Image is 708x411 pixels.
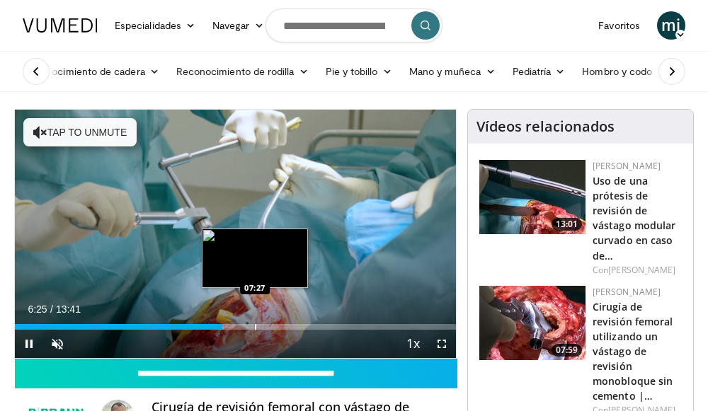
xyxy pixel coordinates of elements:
[556,218,578,230] font: 13:01
[212,19,250,31] font: Navegar
[326,65,378,77] font: Pie y tobillo
[399,330,428,358] button: Playback Rate
[598,19,640,31] font: Favoritos
[14,57,168,86] a: Reconocimiento de cadera
[582,65,652,77] font: Hombro y codo
[15,324,456,330] div: Progress Bar
[590,11,649,40] a: Favoritos
[204,11,273,40] a: Navegar
[15,330,43,358] button: Pause
[115,19,181,31] font: Especialidades
[23,118,137,146] button: Tap to unmute
[593,264,608,276] font: Con
[106,11,204,40] a: Especialidades
[479,160,586,234] img: 3f0fddff-fdec-4e4b-bfed-b21d85259955.150x105_q85_crop-smart_upscale.jpg
[661,15,680,35] font: mi
[23,18,98,33] img: Logotipo de VuMedi
[168,57,317,86] a: Reconocimiento de rodilla
[409,65,481,77] font: Mano y muñeca
[657,11,685,40] a: mi
[401,57,504,86] a: Mano y muñeca
[50,303,53,315] span: /
[317,57,401,86] a: Pie y tobillo
[265,8,442,42] input: Buscar temas, intervenciones
[479,286,586,360] a: 07:59
[56,303,81,315] span: 13:41
[593,300,673,403] a: Cirugía de revisión femoral utilizando un vástago de revisión monobloque sin cemento |…
[513,65,552,77] font: Pediatría
[593,174,676,262] a: Uso de una prótesis de revisión de vástago modular curvado en caso de…
[28,303,47,315] span: 6:25
[573,57,675,86] a: Hombro y codo
[43,330,72,358] button: Unmute
[479,160,586,234] a: 13:01
[476,117,615,136] font: Vídeos relacionados
[202,228,308,288] img: image.jpeg
[556,344,578,356] font: 07:59
[15,110,456,358] video-js: Video Player
[23,65,145,77] font: Reconocimiento de cadera
[504,57,574,86] a: Pediatría
[176,65,295,77] font: Reconocimiento de rodilla
[479,286,586,360] img: 97950487-ad54-47b6-9334-a8a64355b513.150x105_q85_crop-smart_upscale.jpg
[608,264,675,276] a: [PERSON_NAME]
[593,286,661,298] a: [PERSON_NAME]
[593,160,661,172] a: [PERSON_NAME]
[428,330,456,358] button: Fullscreen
